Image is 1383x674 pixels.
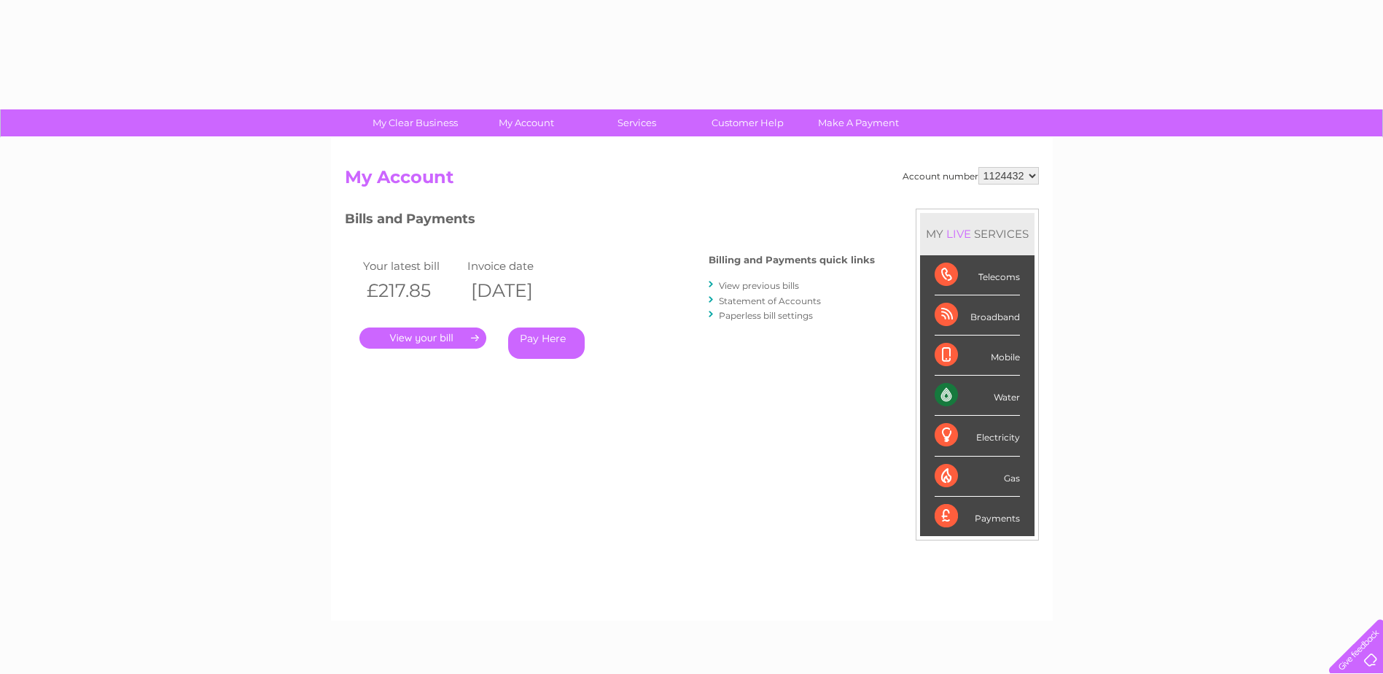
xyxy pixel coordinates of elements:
[709,255,875,266] h4: Billing and Payments quick links
[943,227,974,241] div: LIVE
[464,256,569,276] td: Invoice date
[577,109,697,136] a: Services
[359,328,486,349] a: .
[345,167,1039,195] h2: My Account
[359,276,464,306] th: £217.85
[345,209,875,234] h3: Bills and Payments
[466,109,586,136] a: My Account
[719,310,813,321] a: Paperless bill settings
[935,255,1020,295] div: Telecoms
[935,336,1020,376] div: Mobile
[935,376,1020,416] div: Water
[719,280,799,291] a: View previous bills
[903,167,1039,185] div: Account number
[359,256,464,276] td: Your latest bill
[798,109,919,136] a: Make A Payment
[508,328,585,359] a: Pay Here
[355,109,475,136] a: My Clear Business
[719,295,821,306] a: Statement of Accounts
[935,497,1020,536] div: Payments
[935,457,1020,497] div: Gas
[920,213,1035,255] div: MY SERVICES
[935,295,1020,336] div: Broadband
[464,276,569,306] th: [DATE]
[687,109,808,136] a: Customer Help
[935,416,1020,456] div: Electricity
